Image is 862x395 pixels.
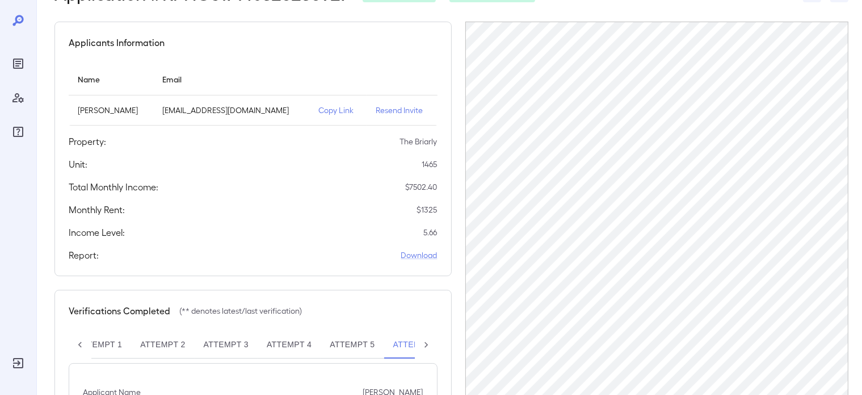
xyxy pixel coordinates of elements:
p: The Briarly [400,136,438,147]
h5: Total Monthly Income: [69,180,158,194]
div: FAQ [9,123,27,141]
button: Attempt 4 [258,331,321,359]
p: [PERSON_NAME] [78,105,144,116]
h5: Report: [69,248,99,262]
h5: Monthly Rent: [69,203,125,217]
th: Email [153,63,309,95]
p: 1465 [422,159,438,170]
p: $ 1325 [417,204,438,215]
h5: Income Level: [69,226,125,239]
h5: Verifications Completed [69,304,170,318]
button: Attempt 2 [131,331,194,359]
th: Name [69,63,153,95]
button: Attempt 5 [321,331,384,359]
button: Attempt 1 [68,331,131,359]
button: Attempt 6** [384,331,454,359]
p: $ 7502.40 [406,181,438,193]
h5: Applicants Information [69,36,165,49]
p: [EMAIL_ADDRESS][DOMAIN_NAME] [162,105,300,116]
h5: Property: [69,135,106,148]
p: (** denotes latest/last verification) [179,305,302,317]
button: Attempt 3 [195,331,258,359]
div: Log Out [9,354,27,372]
p: Resend Invite [376,105,428,116]
p: Copy Link [318,105,358,116]
div: Reports [9,55,27,73]
table: simple table [69,63,438,126]
p: 5.66 [424,227,438,238]
a: Download [401,250,438,261]
div: Manage Users [9,89,27,107]
h5: Unit: [69,157,87,171]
